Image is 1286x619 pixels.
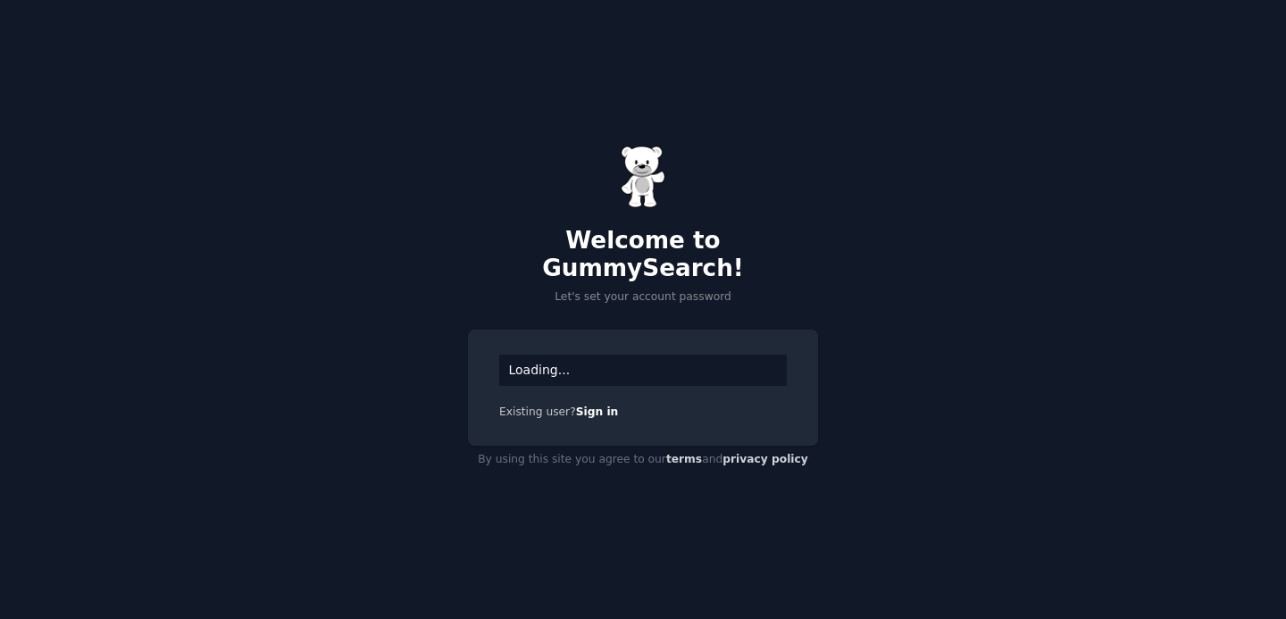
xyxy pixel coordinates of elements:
span: Existing user? [499,406,576,418]
a: privacy policy [722,453,808,465]
a: Sign in [576,406,619,418]
div: Loading... [499,355,787,386]
h2: Welcome to GummySearch! [468,227,818,283]
a: terms [666,453,702,465]
img: Gummy Bear [621,146,665,208]
p: Let's set your account password [468,289,818,305]
div: By using this site you agree to our and [468,446,818,474]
